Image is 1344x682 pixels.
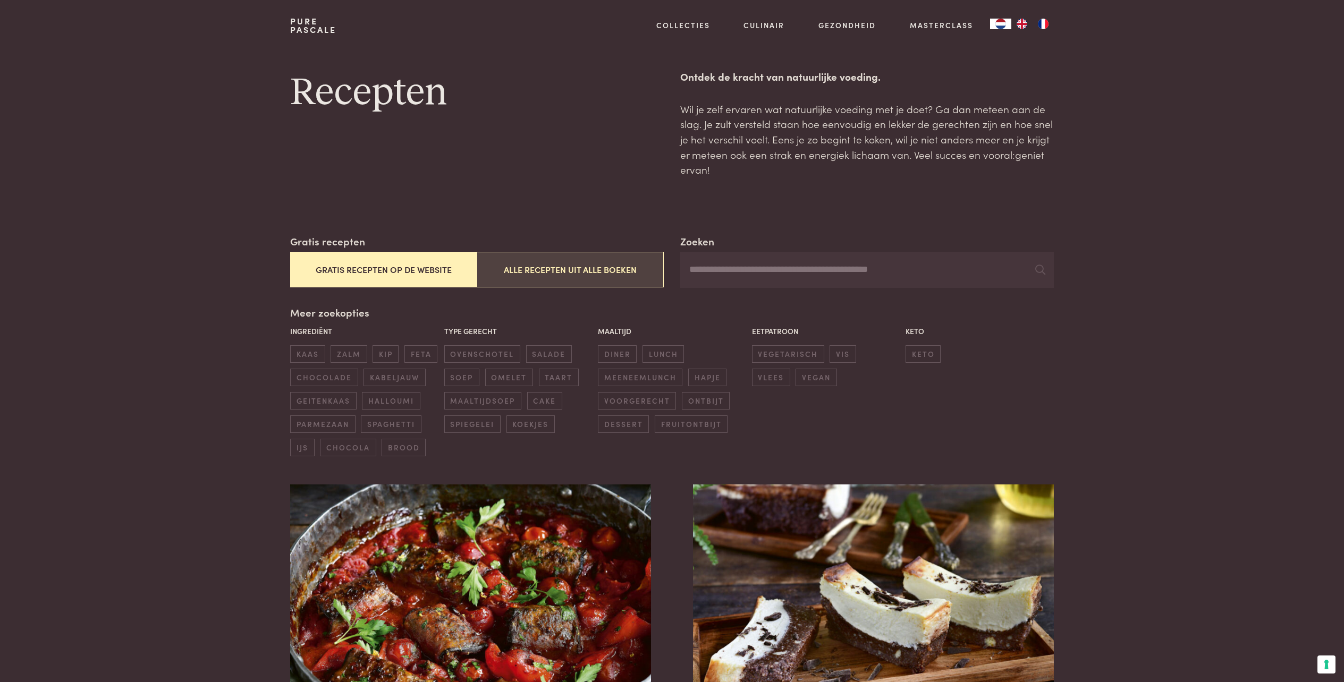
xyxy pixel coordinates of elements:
[1317,655,1335,674] button: Uw voorkeuren voor toestemming voor trackingtechnologieën
[364,369,425,386] span: kabeljauw
[527,392,562,410] span: cake
[506,415,555,433] span: koekjes
[290,17,336,34] a: PurePascale
[373,345,399,363] span: kip
[290,234,365,249] label: Gratis recepten
[910,20,973,31] a: Masterclass
[382,439,426,456] span: brood
[680,101,1053,177] p: Wil je zelf ervaren wat natuurlijke voeding met je doet? Ga dan meteen aan de slag. Je zult verst...
[290,415,355,433] span: parmezaan
[598,326,746,337] p: Maaltijd
[290,252,477,287] button: Gratis recepten op de website
[752,369,790,386] span: vlees
[598,345,637,363] span: diner
[331,345,367,363] span: zalm
[990,19,1054,29] aside: Language selected: Nederlands
[598,392,676,410] span: voorgerecht
[444,415,501,433] span: spiegelei
[477,252,663,287] button: Alle recepten uit alle boeken
[598,369,682,386] span: meeneemlunch
[290,439,314,456] span: ijs
[290,345,325,363] span: kaas
[743,20,784,31] a: Culinair
[643,345,684,363] span: lunch
[1011,19,1033,29] a: EN
[1033,19,1054,29] a: FR
[1011,19,1054,29] ul: Language list
[818,20,876,31] a: Gezondheid
[598,415,649,433] span: dessert
[290,69,663,117] h1: Recepten
[485,369,533,386] span: omelet
[752,326,900,337] p: Eetpatroon
[444,392,521,410] span: maaltijdsoep
[526,345,572,363] span: salade
[688,369,726,386] span: hapje
[444,369,479,386] span: soep
[539,369,579,386] span: taart
[680,234,714,249] label: Zoeken
[290,326,438,337] p: Ingrediënt
[830,345,856,363] span: vis
[752,345,824,363] span: vegetarisch
[361,415,421,433] span: spaghetti
[796,369,836,386] span: vegan
[290,392,356,410] span: geitenkaas
[906,345,941,363] span: keto
[444,326,593,337] p: Type gerecht
[656,20,710,31] a: Collecties
[655,415,728,433] span: fruitontbijt
[362,392,420,410] span: halloumi
[290,369,358,386] span: chocolade
[320,439,376,456] span: chocola
[906,326,1054,337] p: Keto
[444,345,520,363] span: ovenschotel
[990,19,1011,29] a: NL
[682,392,730,410] span: ontbijt
[404,345,437,363] span: feta
[680,69,881,83] strong: Ontdek de kracht van natuurlijke voeding.
[990,19,1011,29] div: Language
